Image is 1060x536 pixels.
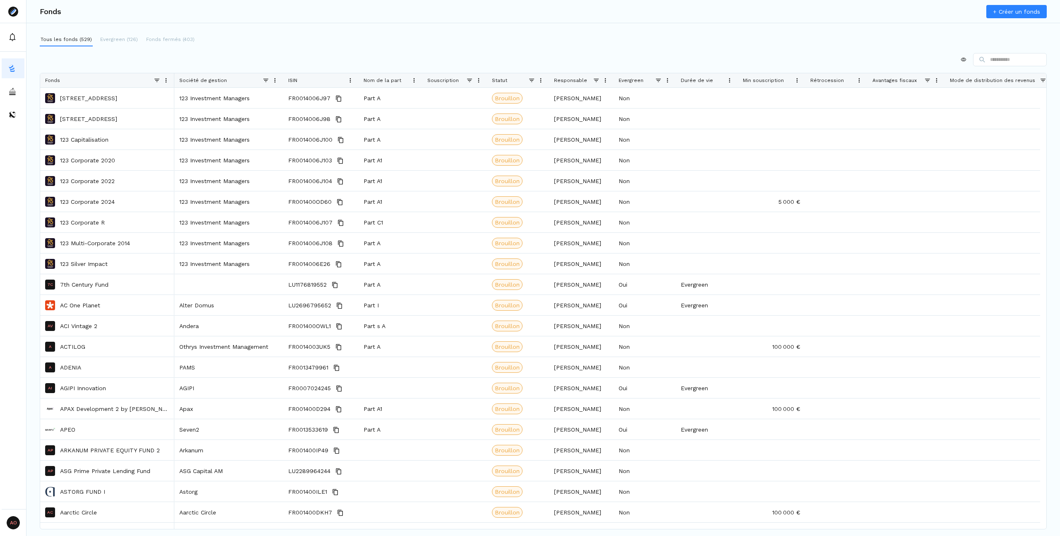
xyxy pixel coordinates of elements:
[60,94,117,102] a: [STREET_ADDRESS]
[288,233,332,254] span: FR0014006J108
[174,191,283,212] div: 123 Investment Managers
[60,198,115,206] a: 123 Corporate 2024
[334,342,344,352] button: Copy
[676,274,738,295] div: Evergreen
[45,135,55,145] img: 123 Capitalisation
[45,259,55,269] img: 123 Silver Impact
[332,446,342,456] button: Copy
[7,516,20,529] span: AO
[174,461,283,481] div: ASG Capital AM
[288,88,330,109] span: FR0014006J97
[60,405,169,413] p: APAX Development 2 by [PERSON_NAME]
[614,233,676,253] div: Non
[549,357,614,377] div: [PERSON_NAME]
[334,321,344,331] button: Copy
[614,254,676,274] div: Non
[8,111,17,119] img: distributors
[495,363,520,372] span: Brouillon
[330,280,340,290] button: Copy
[60,301,100,309] p: AC One Planet
[614,88,676,108] div: Non
[288,378,331,398] span: FR0007024245
[554,77,587,83] span: Responsable
[330,487,340,497] button: Copy
[359,109,422,129] div: Part A
[359,419,422,439] div: Part A
[47,510,53,514] p: AC
[48,386,52,390] p: AI
[288,150,332,171] span: FR0014006J103
[288,109,330,129] span: FR0014006J98
[336,218,346,228] button: Copy
[676,419,738,439] div: Evergreen
[334,404,344,414] button: Copy
[2,105,24,125] button: distributors
[174,378,283,398] div: AGIPI
[614,336,676,357] div: Non
[359,88,422,108] div: Part A
[335,301,344,311] button: Copy
[60,467,150,475] a: ASG Prime Private Lending Fund
[288,316,331,336] span: FR001400OWL1
[174,171,283,191] div: 123 Investment Managers
[45,300,55,310] img: AC One Planet
[614,481,676,502] div: Non
[288,254,330,274] span: FR0014006E26
[492,77,507,83] span: Statut
[45,425,55,435] img: APEO
[872,77,917,83] span: Avantages fiscaux
[60,488,105,496] p: ASTORG FUND I
[335,156,345,166] button: Copy
[60,280,108,289] a: 7th Century Fund
[986,5,1047,18] a: + Créer un fonds
[60,156,115,164] p: 123 Corporate 2020
[40,8,61,15] h3: Fonds
[549,295,614,315] div: [PERSON_NAME]
[336,239,346,249] button: Copy
[45,487,55,497] img: ASTORG FUND I
[549,502,614,522] div: [PERSON_NAME]
[60,425,75,434] p: APEO
[8,64,17,72] img: funds
[495,239,520,247] span: Brouillon
[614,129,676,150] div: Non
[614,357,676,377] div: Non
[549,398,614,419] div: [PERSON_NAME]
[495,115,520,123] span: Brouillon
[810,77,844,83] span: Rétrocession
[549,274,614,295] div: [PERSON_NAME]
[288,420,328,440] span: FR0013533619
[359,295,422,315] div: Part I
[2,82,24,101] a: asset-managers
[145,33,195,46] button: Fonds fermés (403)
[549,88,614,108] div: [PERSON_NAME]
[614,109,676,129] div: Non
[41,36,92,43] p: Tous les fonds (529)
[359,129,422,150] div: Part A
[174,88,283,108] div: 123 Investment Managers
[614,212,676,232] div: Non
[614,171,676,191] div: Non
[549,461,614,481] div: [PERSON_NAME]
[614,398,676,419] div: Non
[60,135,108,144] p: 123 Capitalisation
[331,425,341,435] button: Copy
[549,150,614,170] div: [PERSON_NAME]
[495,508,520,517] span: Brouillon
[60,115,117,123] a: [STREET_ADDRESS]
[495,156,520,164] span: Brouillon
[495,301,520,309] span: Brouillon
[359,274,422,295] div: Part A
[288,192,332,212] span: FR001400OD60
[288,295,331,316] span: LU2696795652
[45,197,55,207] img: 123 Corporate 2024
[174,233,283,253] div: 123 Investment Managers
[288,440,328,461] span: FR001400IP49
[619,77,643,83] span: Evergreen
[359,398,422,419] div: Part A1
